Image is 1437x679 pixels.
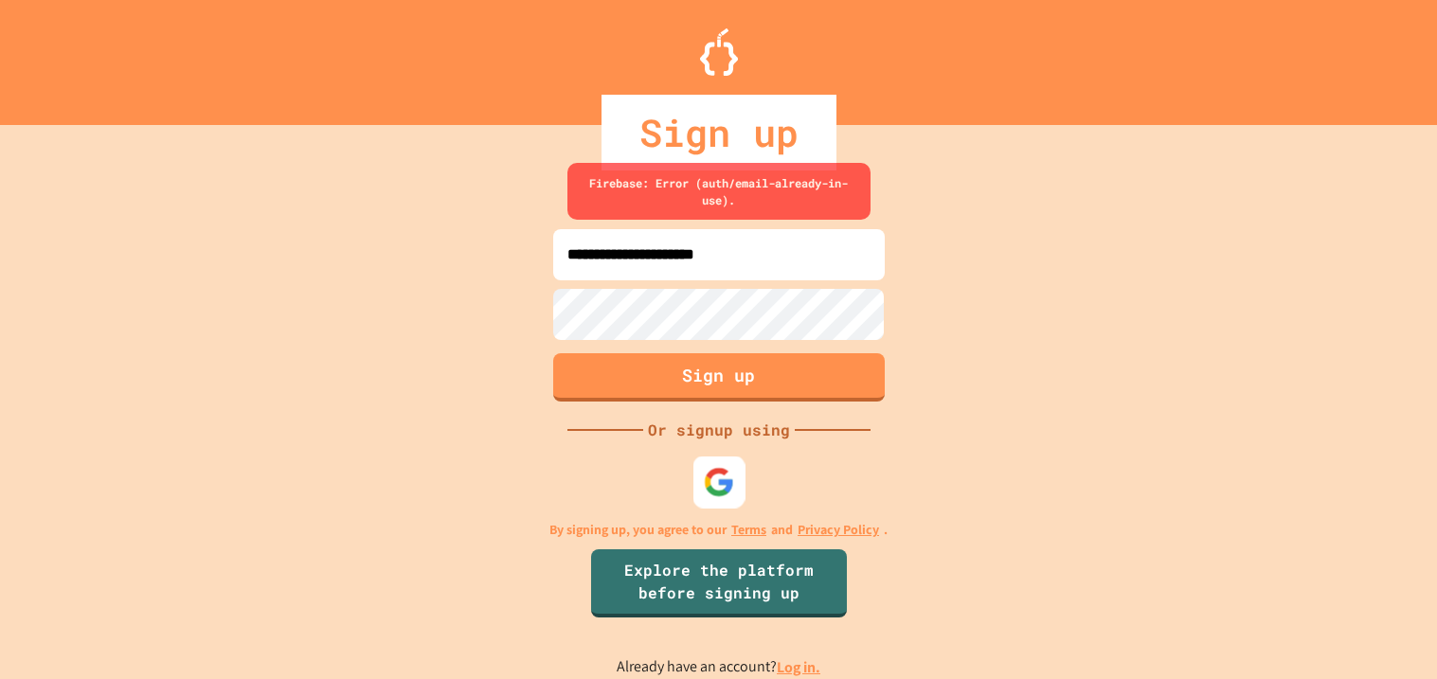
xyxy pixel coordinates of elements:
div: Or signup using [643,419,795,441]
a: Terms [731,520,766,540]
a: Log in. [777,657,820,677]
a: Explore the platform before signing up [591,549,847,617]
img: google-icon.svg [703,467,734,498]
button: Sign up [553,353,885,402]
p: Already have an account? [617,655,820,679]
div: Firebase: Error (auth/email-already-in-use). [567,163,871,220]
p: By signing up, you agree to our and . [549,520,888,540]
img: Logo.svg [700,28,738,76]
a: Privacy Policy [798,520,879,540]
div: Sign up [602,95,836,170]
